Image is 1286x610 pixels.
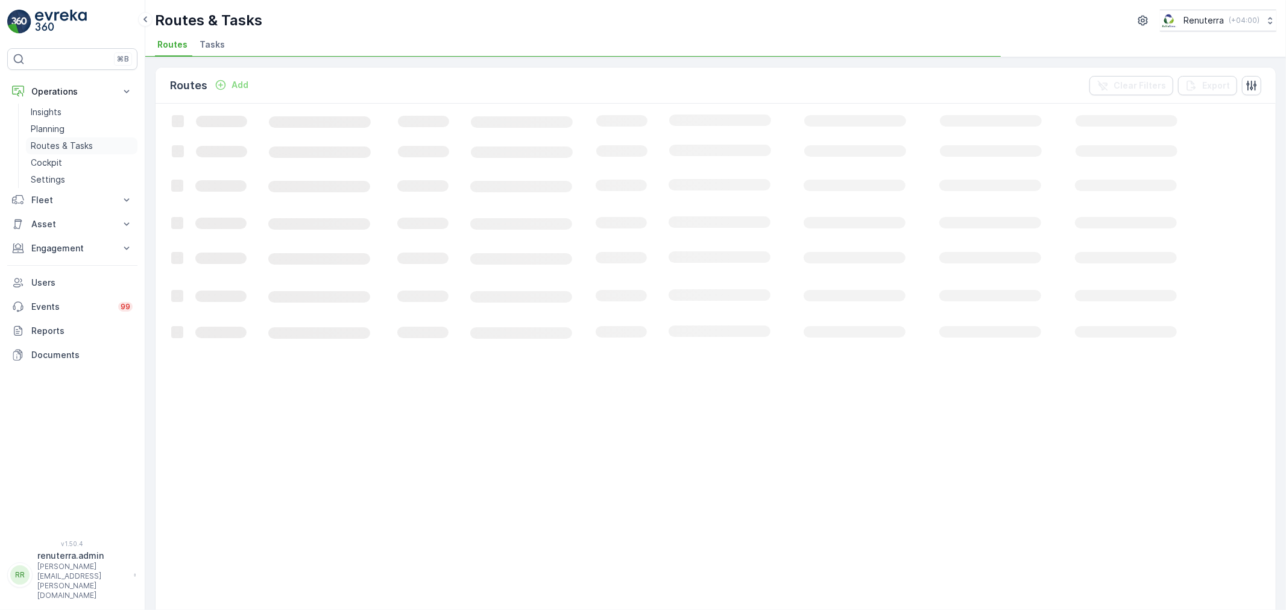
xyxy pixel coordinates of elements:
[7,212,137,236] button: Asset
[31,157,62,169] p: Cockpit
[7,236,137,260] button: Engagement
[1114,80,1166,92] p: Clear Filters
[1229,16,1259,25] p: ( +04:00 )
[7,10,31,34] img: logo
[1202,80,1230,92] p: Export
[7,188,137,212] button: Fleet
[31,277,133,289] p: Users
[1089,76,1173,95] button: Clear Filters
[1184,14,1224,27] p: Renuterra
[7,540,137,547] span: v 1.50.4
[121,302,130,312] p: 99
[7,319,137,343] a: Reports
[200,39,225,51] span: Tasks
[37,562,128,600] p: [PERSON_NAME][EMAIL_ADDRESS][PERSON_NAME][DOMAIN_NAME]
[26,137,137,154] a: Routes & Tasks
[1160,10,1276,31] button: Renuterra(+04:00)
[31,218,113,230] p: Asset
[31,194,113,206] p: Fleet
[26,104,137,121] a: Insights
[26,121,137,137] a: Planning
[7,295,137,319] a: Events99
[7,271,137,295] a: Users
[117,54,129,64] p: ⌘B
[31,140,93,152] p: Routes & Tasks
[31,325,133,337] p: Reports
[31,349,133,361] p: Documents
[37,550,128,562] p: renuterra.admin
[10,565,30,585] div: RR
[31,242,113,254] p: Engagement
[31,174,65,186] p: Settings
[31,86,113,98] p: Operations
[232,79,248,91] p: Add
[26,171,137,188] a: Settings
[157,39,188,51] span: Routes
[7,550,137,600] button: RRrenuterra.admin[PERSON_NAME][EMAIL_ADDRESS][PERSON_NAME][DOMAIN_NAME]
[1178,76,1237,95] button: Export
[1160,14,1179,27] img: Screenshot_2024-07-26_at_13.33.01.png
[31,123,65,135] p: Planning
[7,80,137,104] button: Operations
[31,301,111,313] p: Events
[210,78,253,92] button: Add
[31,106,61,118] p: Insights
[170,77,207,94] p: Routes
[26,154,137,171] a: Cockpit
[7,343,137,367] a: Documents
[35,10,87,34] img: logo_light-DOdMpM7g.png
[155,11,262,30] p: Routes & Tasks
